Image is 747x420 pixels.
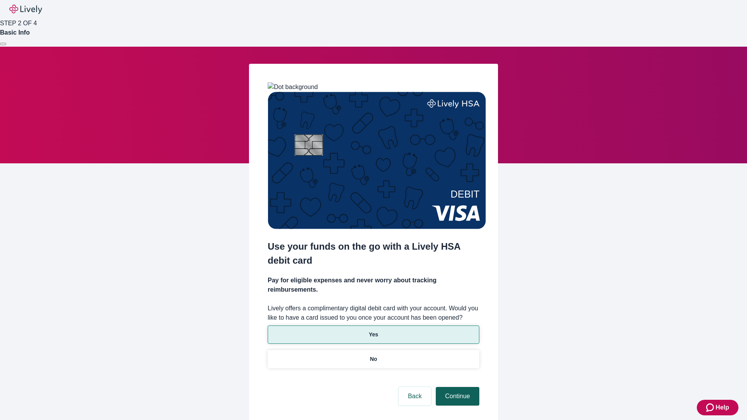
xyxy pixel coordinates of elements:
[268,304,479,322] label: Lively offers a complimentary digital debit card with your account. Would you like to have a card...
[268,350,479,368] button: No
[369,331,378,339] p: Yes
[706,403,715,412] svg: Zendesk support icon
[436,387,479,406] button: Continue
[268,325,479,344] button: Yes
[697,400,738,415] button: Zendesk support iconHelp
[370,355,377,363] p: No
[268,276,479,294] h4: Pay for eligible expenses and never worry about tracking reimbursements.
[268,82,318,92] img: Dot background
[9,5,42,14] img: Lively
[715,403,729,412] span: Help
[268,92,486,229] img: Debit card
[398,387,431,406] button: Back
[268,240,479,268] h2: Use your funds on the go with a Lively HSA debit card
